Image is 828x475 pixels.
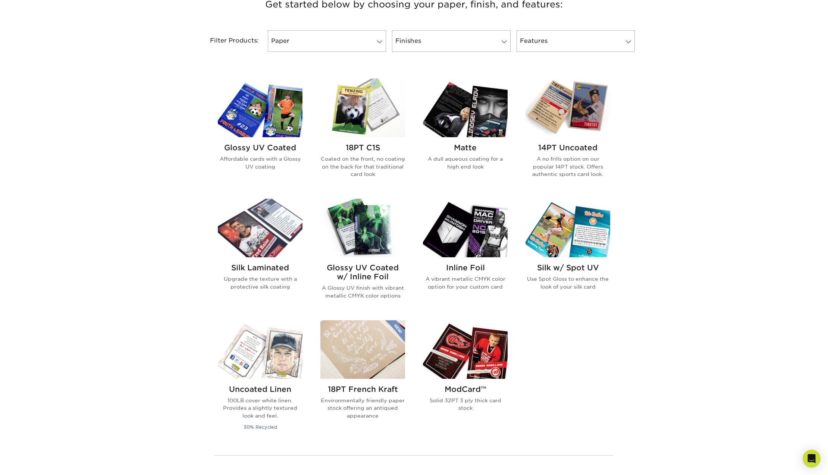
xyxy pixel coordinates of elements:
a: Silk w/ Spot UV Trading Cards Silk w/ Spot UV Use Spot Gloss to enhance the look of your silk card [526,199,610,311]
img: Silk w/ Spot UV Trading Cards [526,199,610,257]
img: 18PT C1S Trading Cards [320,79,405,137]
p: 100LB cover white linen. Provides a slightly textured look and feel. [218,397,302,419]
h2: 18PT C1S [320,143,405,152]
a: Paper [268,30,386,52]
img: Glossy UV Coated w/ Inline Foil Trading Cards [320,199,405,257]
a: Features [517,30,635,52]
h2: ModCard™ [423,385,508,394]
img: Glossy UV Coated Trading Cards [218,79,302,137]
a: 14PT Uncoated Trading Cards 14PT Uncoated A no frills option on our popular 14PT stock. Offers au... [526,79,610,190]
h2: Uncoated Linen [218,385,302,394]
p: A no frills option on our popular 14PT stock. Offers authentic sports card look. [526,155,610,178]
a: Finishes [392,30,510,52]
img: Silk Laminated Trading Cards [218,199,302,257]
img: Inline Foil Trading Cards [423,199,508,257]
h2: Inline Foil [423,263,508,272]
a: ModCard™ Trading Cards ModCard™ Solid 32PT 3 ply thick card stock [423,320,508,440]
p: A dull aqueous coating for a high end look [423,155,508,170]
h2: 18PT French Kraft [320,385,405,394]
a: Glossy UV Coated Trading Cards Glossy UV Coated Affordable cards with a Glossy UV coating [218,79,302,190]
p: A vibrant metallic CMYK color option for your custom card [423,275,508,290]
a: Matte Trading Cards Matte A dull aqueous coating for a high end look [423,79,508,190]
a: 18PT C1S Trading Cards 18PT C1S Coated on the front, no coating on the back for that traditional ... [320,79,405,190]
img: Uncoated Linen Trading Cards [218,320,302,379]
img: New Product [386,320,405,343]
p: Upgrade the texture with a protective silk coating [218,275,302,290]
h2: Glossy UV Coated [218,143,302,152]
a: Silk Laminated Trading Cards Silk Laminated Upgrade the texture with a protective silk coating [218,199,302,311]
a: Glossy UV Coated w/ Inline Foil Trading Cards Glossy UV Coated w/ Inline Foil A Glossy UV finish ... [320,199,405,311]
a: 18PT French Kraft Trading Cards 18PT French Kraft Environmentally friendly paper stock offering a... [320,320,405,440]
img: 14PT Uncoated Trading Cards [526,79,610,137]
h2: Silk Laminated [218,263,302,272]
p: Environmentally friendly paper stock offering an antiqued appearance [320,397,405,419]
p: Affordable cards with a Glossy UV coating [218,155,302,170]
h2: 14PT Uncoated [526,143,610,152]
p: Solid 32PT 3 ply thick card stock [423,397,508,412]
img: ModCard™ Trading Cards [423,320,508,379]
div: Open Intercom Messenger [803,450,821,468]
img: 18PT French Kraft Trading Cards [320,320,405,379]
h2: Glossy UV Coated w/ Inline Foil [320,263,405,281]
p: Coated on the front, no coating on the back for that traditional card look [320,155,405,178]
small: 30% Recycled [244,424,277,430]
div: Filter Products: [190,30,265,52]
a: Uncoated Linen Trading Cards Uncoated Linen 100LB cover white linen. Provides a slightly textured... [218,320,302,440]
h2: Silk w/ Spot UV [526,263,610,272]
a: Inline Foil Trading Cards Inline Foil A vibrant metallic CMYK color option for your custom card [423,199,508,311]
h2: Matte [423,143,508,152]
img: Matte Trading Cards [423,79,508,137]
p: A Glossy UV finish with vibrant metallic CMYK color options [320,284,405,299]
p: Use Spot Gloss to enhance the look of your silk card [526,275,610,290]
